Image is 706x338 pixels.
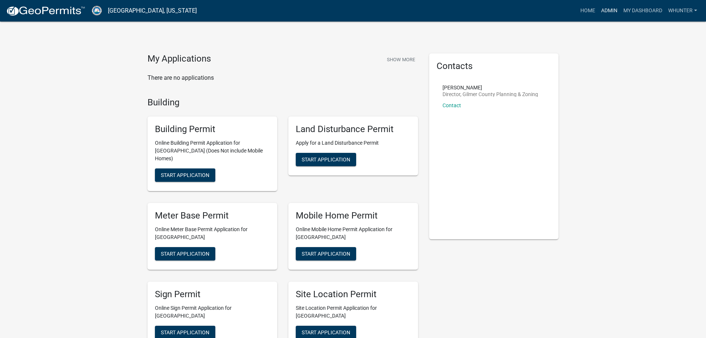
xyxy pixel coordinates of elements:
h4: Building [148,97,418,108]
h5: Contacts [437,61,551,72]
a: My Dashboard [620,4,665,18]
img: Gilmer County, Georgia [91,6,102,16]
a: whunter [665,4,700,18]
p: Online Meter Base Permit Application for [GEOGRAPHIC_DATA] [155,226,270,241]
span: Start Application [161,172,209,178]
a: Home [577,4,598,18]
a: Contact [443,102,461,108]
p: Online Sign Permit Application for [GEOGRAPHIC_DATA] [155,304,270,320]
a: [GEOGRAPHIC_DATA], [US_STATE] [108,4,197,17]
p: Online Building Permit Application for [GEOGRAPHIC_DATA] (Does Not include Mobile Homes) [155,139,270,163]
span: Start Application [161,250,209,256]
h4: My Applications [148,53,211,65]
h5: Meter Base Permit [155,210,270,221]
h5: Site Location Permit [296,289,411,300]
button: Start Application [296,153,356,166]
span: Start Application [302,250,350,256]
p: Apply for a Land Disturbance Permit [296,139,411,147]
h5: Building Permit [155,124,270,135]
button: Show More [384,53,418,66]
p: [PERSON_NAME] [443,85,538,90]
h5: Sign Permit [155,289,270,300]
h5: Land Disturbance Permit [296,124,411,135]
span: Start Application [302,157,350,163]
a: Admin [598,4,620,18]
p: There are no applications [148,73,418,82]
p: Online Mobile Home Permit Application for [GEOGRAPHIC_DATA] [296,226,411,241]
h5: Mobile Home Permit [296,210,411,221]
span: Start Application [302,329,350,335]
button: Start Application [155,247,215,260]
button: Start Application [296,247,356,260]
span: Start Application [161,329,209,335]
button: Start Application [155,168,215,182]
p: Site Location Permit Application for [GEOGRAPHIC_DATA] [296,304,411,320]
p: Director, Gilmer County Planning & Zoning [443,92,538,97]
